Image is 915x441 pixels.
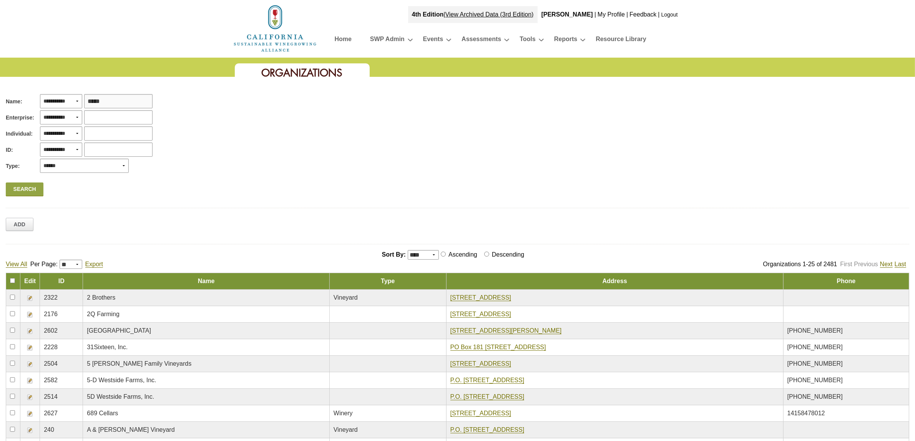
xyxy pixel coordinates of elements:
[382,251,406,258] span: Sort By:
[6,146,13,154] span: ID:
[450,360,511,367] a: [STREET_ADDRESS]
[787,377,843,383] span: [PHONE_NUMBER]
[27,361,33,367] img: Edit
[233,4,317,53] img: logo_cswa2x.png
[83,372,330,389] td: 5-D Westside Farms, Inc.
[27,411,33,417] img: Edit
[596,34,646,47] a: Resource Library
[408,6,538,23] div: |
[27,394,33,400] img: Edit
[661,12,678,18] a: Logout
[83,290,330,306] td: 2 Brothers
[880,261,893,268] a: Next
[450,393,525,400] a: P.O. [STREET_ADDRESS]
[787,393,843,400] span: [PHONE_NUMBER]
[27,312,33,318] img: Edit
[27,427,33,433] img: Edit
[787,410,825,416] span: 14158478012
[30,261,58,267] span: Per Page:
[626,6,629,23] div: |
[554,34,577,47] a: Reports
[445,11,534,18] a: View Archived Data (3rd Edition)
[594,6,597,23] div: |
[370,34,405,47] a: SWP Admin
[450,311,511,318] a: [STREET_ADDRESS]
[6,98,22,106] span: Name:
[450,327,562,334] a: [STREET_ADDRESS][PERSON_NAME]
[450,294,511,301] a: [STREET_ADDRESS]
[233,25,317,31] a: Home
[44,327,58,334] span: 2602
[27,328,33,334] img: Edit
[83,306,330,323] td: 2Q Farming
[329,273,446,290] td: Type
[334,294,358,301] span: Vineyard
[44,311,58,317] span: 2176
[450,377,525,384] a: P.O. [STREET_ADDRESS]
[450,426,525,433] a: P.O. [STREET_ADDRESS]
[44,294,58,301] span: 2322
[447,251,480,258] label: Ascending
[462,34,501,47] a: Assessments
[83,356,330,372] td: 5 [PERSON_NAME] Family Vineyards
[83,339,330,356] td: 31Sixteen, Inc.
[450,410,511,417] a: [STREET_ADDRESS]
[6,218,33,231] a: Add
[27,345,33,351] img: Edit
[83,405,330,422] td: 689 Cellars
[85,261,103,268] a: Export
[787,327,843,334] span: [PHONE_NUMBER]
[446,273,783,290] td: Address
[6,162,20,170] span: Type:
[44,377,58,383] span: 2582
[27,378,33,384] img: Edit
[629,11,656,18] a: Feedback
[44,410,58,416] span: 2627
[6,114,34,122] span: Enterprise:
[44,393,58,400] span: 2514
[787,360,843,367] span: [PHONE_NUMBER]
[783,273,909,290] td: Phone
[787,344,843,350] span: [PHONE_NUMBER]
[27,295,33,301] img: Edit
[423,34,443,47] a: Events
[44,426,54,433] span: 240
[658,6,661,23] div: |
[520,34,535,47] a: Tools
[44,360,58,367] span: 2504
[450,344,546,351] a: PO Box 181 [STREET_ADDRESS]
[83,273,330,290] td: Name
[541,11,593,18] b: [PERSON_NAME]
[40,273,83,290] td: ID
[598,11,625,18] a: My Profile
[854,261,878,267] a: Previous
[83,389,330,405] td: 5D Westside Farms, Inc.
[83,323,330,339] td: [GEOGRAPHIC_DATA]
[6,182,43,196] a: Search
[6,130,33,138] span: Individual:
[895,261,906,268] a: Last
[840,261,852,267] a: First
[83,422,330,438] td: A & [PERSON_NAME] Vineyard
[490,251,528,258] label: Descending
[20,273,40,290] td: Edit
[335,34,352,47] a: Home
[262,66,343,80] span: Organizations
[44,344,58,350] span: 2228
[763,261,837,267] span: Organizations 1-25 of 2481
[6,261,27,268] a: View All
[334,426,358,433] span: Vineyard
[412,11,444,18] strong: 4th Edition
[334,410,353,416] span: Winery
